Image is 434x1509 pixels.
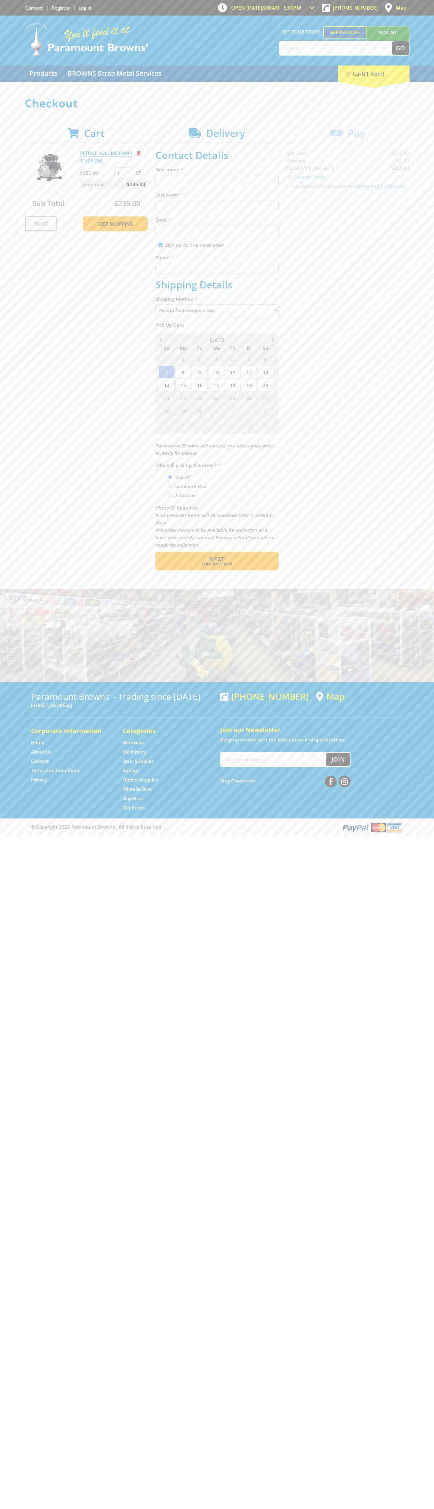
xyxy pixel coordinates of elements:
[225,353,240,365] span: 4
[80,150,132,164] a: PETROL VOLUME PUMP 1" (25MM)
[173,481,208,492] label: Someone Else
[208,353,224,365] span: 3
[123,758,154,764] a: Go to the Steel Supplies page
[257,405,273,417] span: 4
[155,191,279,198] label: Last name
[25,66,62,82] a: Go to the Products page
[210,337,224,343] span: [DATE]
[241,392,257,404] span: 26
[175,344,191,352] span: Mo
[123,749,146,755] a: Go to the Machinery page
[155,279,279,291] h2: Shipping Details
[155,175,279,186] input: Please enter your first name.
[341,822,403,833] img: PayPal, Mastercard, Visa accepted
[241,418,257,430] span: 10
[257,344,273,352] span: Sa
[208,366,224,378] span: 10
[159,353,175,365] span: 31
[84,126,105,140] span: Cart
[80,169,113,177] p: $235.00
[241,379,257,391] span: 19
[192,418,208,430] span: 7
[192,379,208,391] span: 16
[221,753,326,766] input: Your email address
[225,418,240,430] span: 9
[31,749,51,755] a: Go to the About Us page
[123,767,140,774] a: Go to the Storage page
[155,254,279,261] label: Phone
[262,4,301,11] span: 8:00am - 5:00pm
[220,691,309,701] div: [PHONE_NUMBER]
[206,126,245,140] span: Delivery
[280,41,392,55] input: Search
[123,739,145,746] a: Go to the Hardware page
[159,366,175,378] span: 7
[225,366,240,378] span: 11
[175,392,191,404] span: 22
[323,26,366,39] a: Gepps Cross
[208,379,224,391] span: 17
[155,552,279,570] button: Next Confirm order
[192,366,208,378] span: 9
[155,505,273,548] em: Photo ID Required. Non-preorder items will be available after 5 working days Pre-order items will...
[78,5,92,11] a: Log in
[241,344,257,352] span: Fr
[231,4,301,11] span: OPEN [DATE]
[25,5,43,11] a: Go to the Contact page
[392,41,409,55] button: Go
[173,472,192,483] label: Myself
[257,418,273,430] span: 11
[31,758,49,764] a: Go to the Contact page
[31,727,110,735] h5: Corporate Information
[257,379,273,391] span: 20
[192,405,208,417] span: 30
[175,405,191,417] span: 29
[168,493,172,497] input: Please select who will pick up the order.
[159,418,175,430] span: 5
[220,773,351,788] div: Stay Connected
[225,392,240,404] span: 25
[192,344,208,352] span: Tu
[32,198,64,208] span: Sub Total
[31,691,214,701] h3: Paramount Browns' - Trading since [DATE]
[159,379,175,391] span: 14
[31,701,214,709] p: [STREET_ADDRESS]
[123,727,202,735] h5: Categories
[316,691,345,702] a: View a map of Gepps Cross location
[208,344,224,352] span: We
[31,149,68,187] img: PETROL VOLUME PUMP 1" (25MM)
[31,767,80,774] a: Go to the Terms and Conditions page
[155,166,279,173] label: First name
[165,242,224,248] label: Sign up for the newsletter
[241,353,257,365] span: 5
[220,726,403,734] h5: Join our Newsletter
[338,66,409,82] div: Cart
[168,475,172,479] input: Please select who will pick up the order.
[208,418,224,430] span: 8
[155,263,279,274] input: Please enter your telephone number.
[155,461,279,469] label: Who will pick up the order?
[209,555,225,563] span: Next
[225,344,240,352] span: Th
[25,22,149,56] img: Paramount Browns'
[155,225,279,236] input: Please enter your email address.
[168,484,172,488] input: Please select who will pick up the order.
[241,366,257,378] span: 12
[257,366,273,378] span: 13
[123,777,158,783] a: Go to the Timber Supplies page
[155,216,279,224] label: Email
[123,795,143,802] a: Go to the Skip Bins page
[80,180,148,189] p: Item total:
[169,562,265,566] span: Confirm order
[159,392,175,404] span: 21
[175,418,191,430] span: 6
[366,26,409,50] a: Mount [PERSON_NAME]
[192,353,208,365] span: 2
[25,97,409,110] h1: Checkout
[155,321,279,329] label: Pick Up Date
[364,70,384,77] span: (1 item)
[326,753,350,766] button: Join
[25,822,409,833] div: ® Copyright 2025 Paramount Browns'. All Rights Reserved.
[31,739,44,746] a: Go to the Home page
[25,216,57,231] a: Print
